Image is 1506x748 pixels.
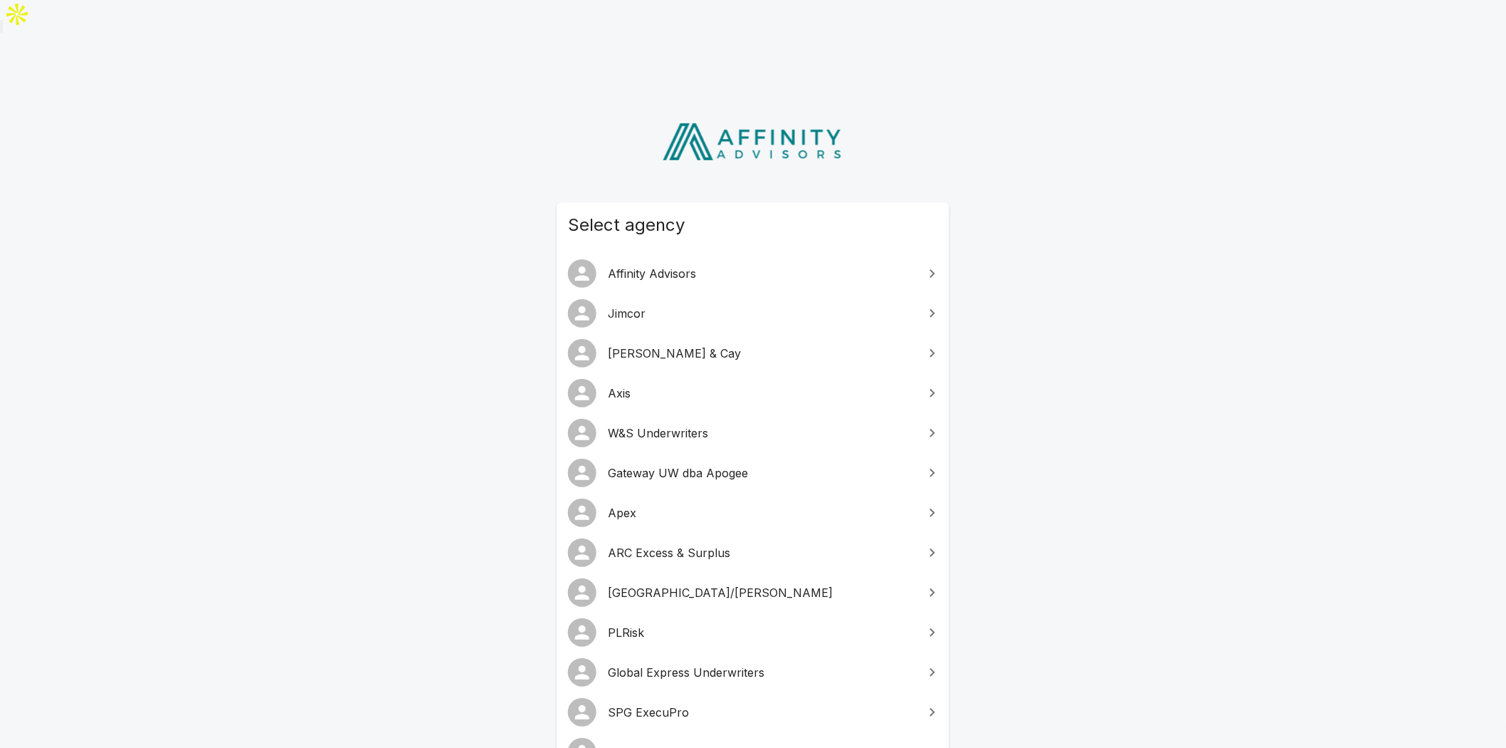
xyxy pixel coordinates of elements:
span: Select agency [568,214,938,237]
a: Gateway UW dba Apogee [557,453,949,493]
span: Axis [608,385,915,402]
span: SPG ExecuPro [608,704,915,721]
a: Affinity Advisors [557,254,949,294]
a: Global Express Underwriters [557,653,949,692]
a: Jimcor [557,294,949,333]
a: Apex [557,493,949,533]
span: Apex [608,504,915,521]
a: [GEOGRAPHIC_DATA]/[PERSON_NAME] [557,573,949,613]
span: [GEOGRAPHIC_DATA]/[PERSON_NAME] [608,584,915,601]
a: Axis [557,373,949,413]
span: Gateway UW dba Apogee [608,464,915,482]
img: Affinity Advisors Logo [651,118,855,165]
span: Jimcor [608,305,915,322]
a: [PERSON_NAME] & Cay [557,333,949,373]
span: [PERSON_NAME] & Cay [608,345,915,362]
span: W&S Underwriters [608,425,915,442]
span: PLRisk [608,624,915,641]
span: ARC Excess & Surplus [608,544,915,561]
span: Global Express Underwriters [608,664,915,681]
a: W&S Underwriters [557,413,949,453]
a: SPG ExecuPro [557,692,949,732]
a: ARC Excess & Surplus [557,533,949,573]
span: Affinity Advisors [608,265,915,282]
a: PLRisk [557,613,949,653]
